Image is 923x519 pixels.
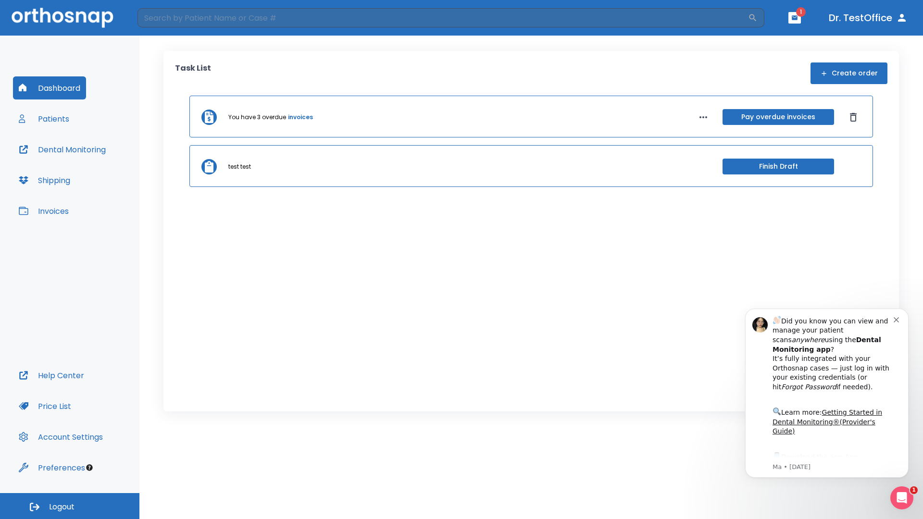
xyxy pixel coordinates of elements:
[890,486,913,509] iframe: Intercom live chat
[13,395,77,418] button: Price List
[49,502,75,512] span: Logout
[846,110,861,125] button: Dismiss
[723,109,834,125] button: Pay overdue invoices
[13,107,75,130] button: Patients
[288,113,313,122] a: invoices
[811,62,887,84] button: Create order
[85,463,94,472] div: Tooltip anchor
[825,9,911,26] button: Dr. TestOffice
[13,456,91,479] button: Preferences
[13,138,112,161] button: Dental Monitoring
[13,425,109,448] button: Account Settings
[910,486,918,494] span: 1
[137,8,748,27] input: Search by Patient Name or Case #
[175,62,211,84] p: Task List
[13,169,76,192] button: Shipping
[12,8,113,27] img: Orthosnap
[723,159,834,174] button: Finish Draft
[228,162,251,171] p: test test
[13,364,90,387] button: Help Center
[731,297,923,514] iframe: Intercom notifications message
[13,199,75,222] button: Invoices
[13,76,86,99] button: Dashboard
[228,113,286,122] p: You have 3 overdue
[796,7,806,17] span: 1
